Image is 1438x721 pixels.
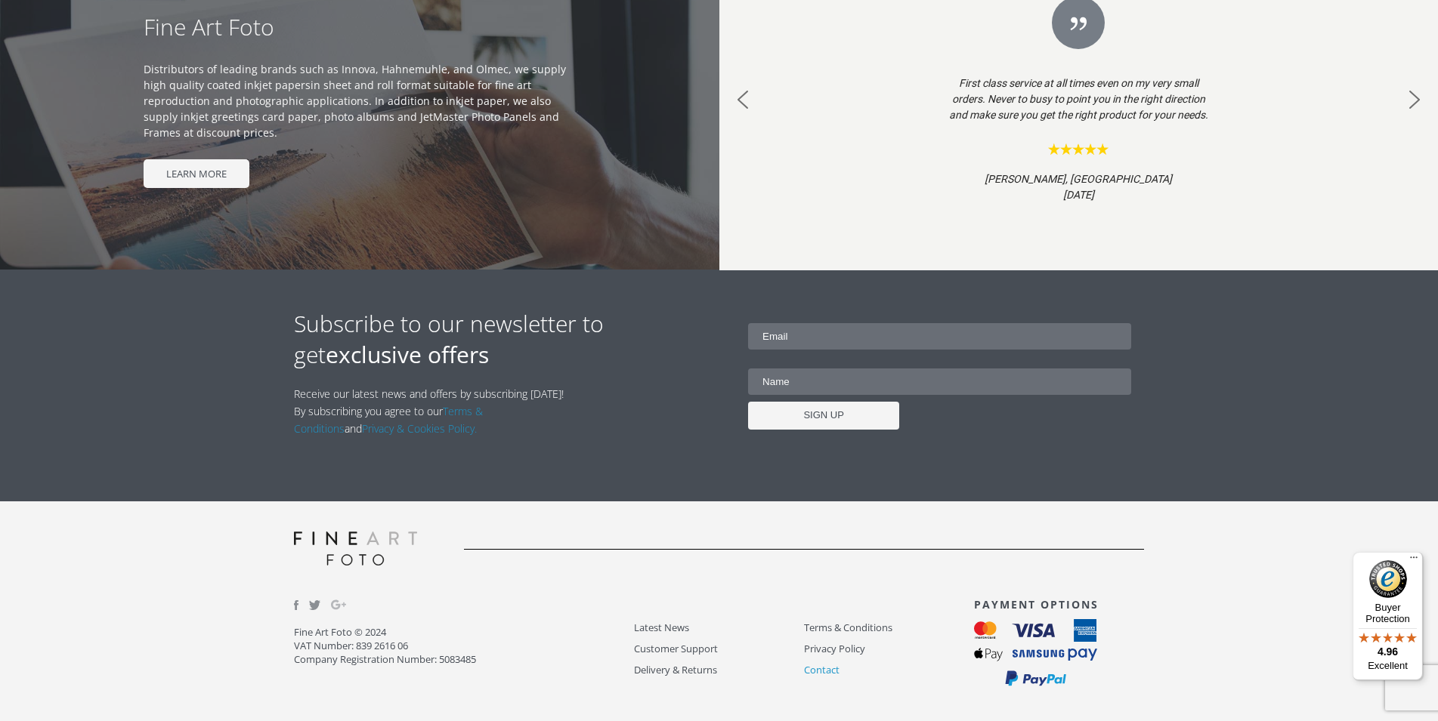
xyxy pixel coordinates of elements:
p: Excellent [1353,660,1423,672]
i: First class service at all times even on my very small orders. Never to busy to point you in the ... [949,77,1208,121]
input: Email [748,323,1131,350]
h2: Subscribe to our newsletter to get [294,308,719,370]
p: Receive our latest news and offers by subscribing [DATE]! By subscribing you agree to our and [294,385,572,437]
a: Customer Support [634,640,804,658]
img: payment_options.svg [974,619,1097,687]
input: SIGN UP [748,402,899,430]
img: logo-grey.svg [294,532,418,565]
input: Name [748,368,1131,395]
a: Privacy & Cookies Policy. [362,421,477,436]
img: next arrow [1402,88,1427,112]
a: Latest News [634,619,804,636]
strong: exclusive offers [326,339,489,370]
img: facebook.svg [294,600,298,610]
a: Terms & Conditions [804,619,974,636]
a: Contact [804,661,974,679]
span: 4.96 [1378,646,1398,658]
img: previous arrow [731,88,755,112]
button: Trusted Shops TrustmarkBuyer Protection4.96Excellent [1353,552,1423,680]
a: Delivery & Returns [634,661,804,679]
a: Terms & Conditions [294,404,483,436]
span: LEARN MORE [144,159,249,188]
p: Fine Art Foto © 2024 VAT Number: 839 2616 06 Company Registration Number: 5083485 [294,625,634,666]
p: Buyer Protection [1353,602,1423,624]
button: Menu [1405,552,1423,570]
a: Privacy Policy [804,640,974,658]
p: Distributors of leading brands such as Innova, Hahnemuhle, and Olmec, we supply high quality coat... [144,61,575,140]
img: Trusted Shops Trustmark [1369,560,1407,598]
h3: PAYMENT OPTIONS [974,597,1144,612]
img: Google_Plus.svg [331,597,346,612]
i: [PERSON_NAME], [GEOGRAPHIC_DATA] [DATE] [985,173,1172,201]
img: twitter.svg [309,600,321,610]
h3: Fine Art Foto [144,11,575,42]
